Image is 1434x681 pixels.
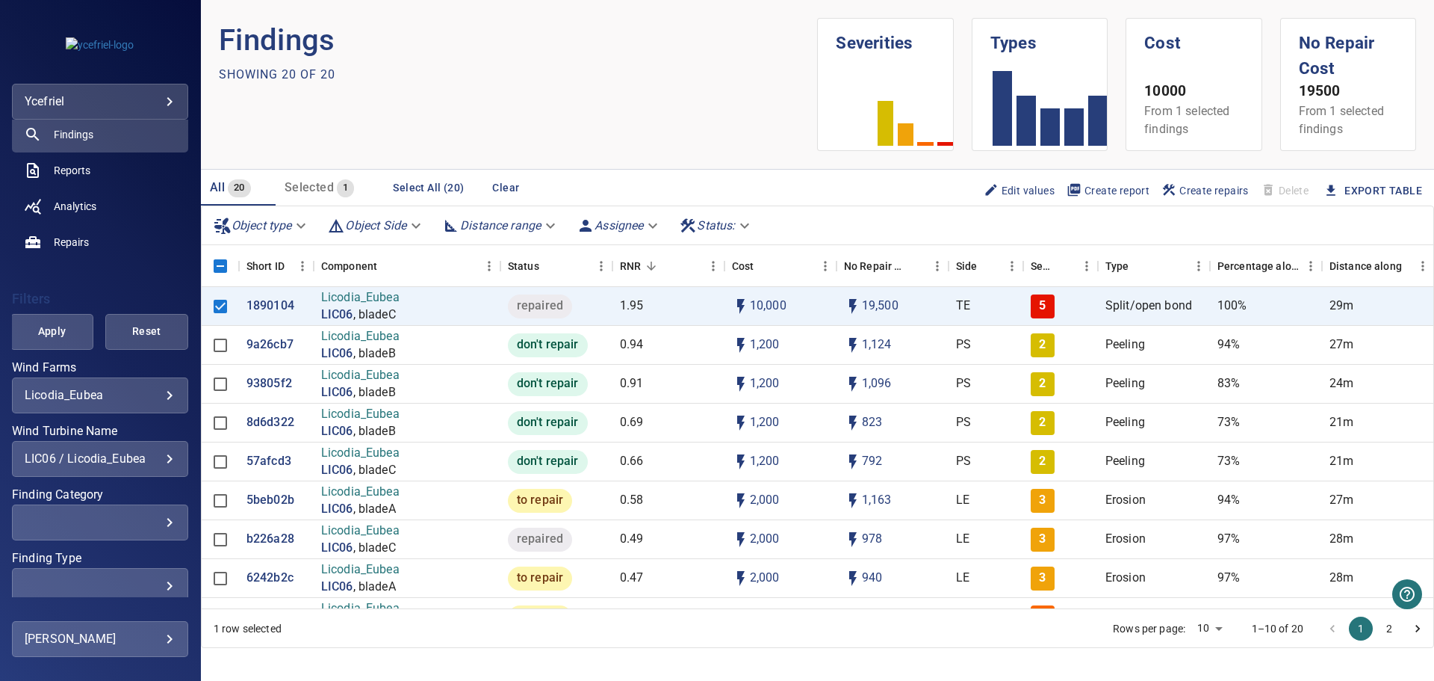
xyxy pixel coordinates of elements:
p: , bladeB [353,423,396,440]
p: 1.95 [620,298,644,315]
button: Edit values [978,178,1061,203]
div: Distance along [1329,245,1402,287]
div: Component [314,245,500,287]
span: to repair [508,608,572,626]
p: Licodia_Eubea [321,289,400,306]
div: ycefriel [25,90,176,114]
p: LIC06 [321,462,353,479]
p: LIC06 [321,384,353,401]
button: Menu [1412,255,1434,277]
p: 83% [1217,375,1240,392]
svg: Auto cost [732,298,750,315]
span: Apply [29,322,75,341]
button: Menu [702,255,724,277]
svg: Auto impact [844,414,862,432]
em: Object Side [345,218,406,232]
svg: Auto cost [732,375,750,393]
div: Short ID [239,245,314,287]
a: LIC06 [321,423,353,440]
p: 73% [1217,453,1240,470]
img: ycefriel-logo [66,37,134,52]
p: 0.58 [620,492,644,509]
p: Licodia_Eubea [321,600,400,617]
p: 3 [1039,492,1046,509]
a: b226a28 [246,531,294,548]
p: Peeling [1105,453,1145,470]
p: PS [956,453,971,470]
p: PS [956,414,971,431]
p: Showing 20 of 20 [219,66,335,84]
p: LE [956,570,969,587]
button: Sort [539,256,560,277]
p: Licodia_Eubea [321,484,400,501]
p: Licodia_Eubea [321,445,400,462]
button: Sort [377,256,398,277]
span: 20 [228,179,251,197]
button: Reset [105,314,188,350]
div: Status [500,245,612,287]
span: don't repair [508,453,588,470]
h4: Filters [12,292,188,306]
span: Repairs [54,235,89,250]
div: Component [321,245,377,287]
label: Finding Type [12,552,188,564]
button: Menu [814,255,836,277]
div: Type [1105,245,1129,287]
span: From 1 selected findings [1299,104,1384,136]
div: Repair Now Ratio: The ratio of the additional incurred cost of repair in 1 year and the cost of r... [620,245,641,287]
div: RNR [612,245,724,287]
a: 1890104 [246,298,294,315]
p: Erosion [1105,531,1146,548]
button: Create repairs [1155,178,1255,203]
a: LIC06 [321,345,353,363]
p: 0.66 [620,453,644,470]
p: 24m [1329,375,1353,392]
button: Menu [1001,255,1023,277]
p: LIC06 [321,306,353,324]
button: Go to page 2 [1377,617,1401,641]
p: LIC06 [321,579,353,596]
div: [PERSON_NAME] [25,627,176,651]
button: Sort [641,256,662,277]
p: 3 [1039,531,1046,548]
div: Severity [1023,245,1098,287]
a: Export Table [1344,182,1422,200]
em: Assignee [595,218,643,232]
div: Licodia_Eubea [25,388,176,402]
svg: Auto impact [844,570,862,588]
svg: Auto impact [844,453,862,471]
a: findings active [12,117,188,152]
span: repaired [508,531,572,548]
p: 1,124 [862,336,892,354]
button: Sort [1055,256,1075,277]
svg: Auto impact [844,298,862,315]
div: Status [508,245,539,287]
button: Menu [1075,255,1098,277]
p: Findings [219,18,818,63]
p: , bladeC [353,306,396,324]
div: Severity [1031,245,1055,287]
h1: Types [990,19,1089,56]
svg: Auto cost [732,492,750,510]
div: ycefriel [12,84,188,120]
a: 9a26cb7 [246,336,294,354]
button: Menu [926,255,949,277]
p: Split/open bond [1105,298,1192,315]
h1: Severities [836,19,934,56]
svg: Auto cost [732,531,750,549]
p: 1,200 [750,414,780,431]
p: TE [956,298,970,315]
label: Finding Category [12,489,188,501]
span: Selected [285,180,334,194]
a: 5beb02b [246,492,294,509]
span: Create repairs [1161,182,1249,199]
p: 1,500 [862,608,892,626]
span: Analytics [54,199,96,214]
span: Reset [124,322,170,341]
a: reports noActive [12,152,188,188]
p: LE [956,531,969,548]
p: 97% [1217,531,1240,548]
p: Rows per page: [1113,621,1185,636]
